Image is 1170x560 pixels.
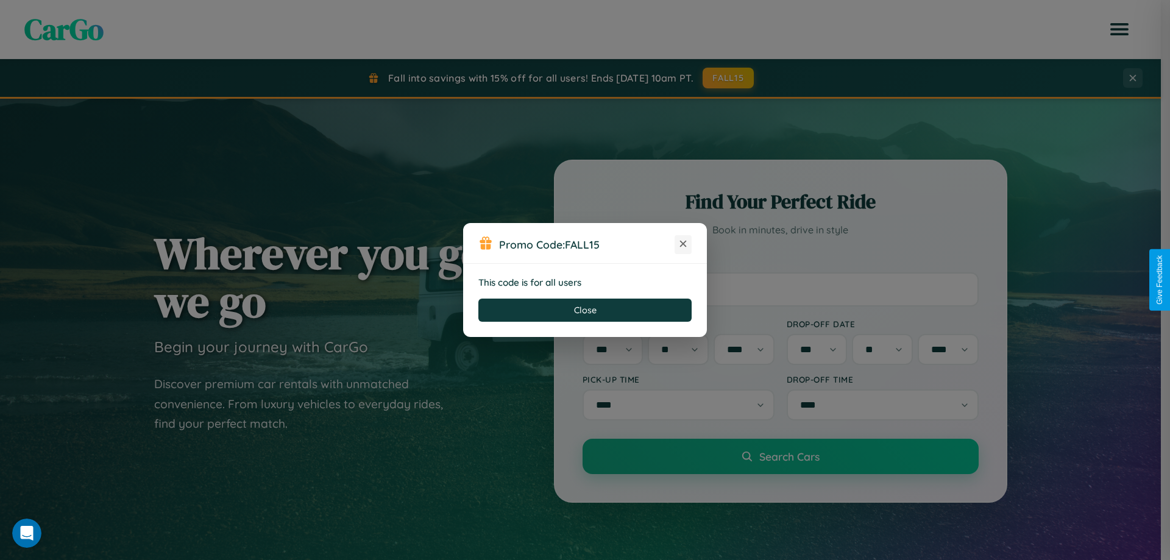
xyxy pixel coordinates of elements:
iframe: Intercom live chat [12,519,41,548]
div: Give Feedback [1155,255,1164,305]
strong: This code is for all users [478,277,581,288]
h3: Promo Code: [499,238,675,251]
b: FALL15 [565,238,600,251]
button: Close [478,299,692,322]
